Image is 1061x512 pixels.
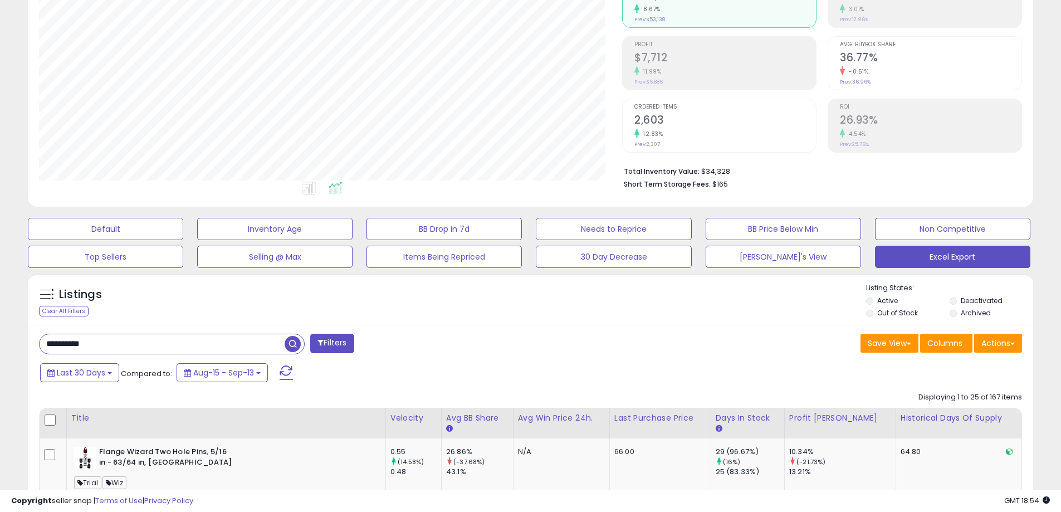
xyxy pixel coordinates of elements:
span: Avg. Buybox Share [840,42,1021,48]
button: Items Being Repriced [366,246,522,268]
div: 26.86% [446,447,513,457]
div: Historical Days Of Supply [901,412,1017,424]
div: Avg BB Share [446,412,509,424]
h2: 26.93% [840,114,1021,129]
small: 12.83% [639,130,663,138]
small: (14.58%) [398,457,424,466]
button: Default [28,218,183,240]
div: N/A [518,447,601,457]
li: $34,328 [624,164,1014,177]
a: Privacy Policy [144,495,193,506]
button: Filters [310,334,354,353]
small: Prev: 12.96% [840,16,868,23]
b: Flange Wizard Two Hole Pins, 5/16 in - 63/64 in, [GEOGRAPHIC_DATA] [99,447,234,470]
div: Velocity [390,412,437,424]
div: 29 (96.67%) [716,447,784,457]
div: Title [71,412,381,424]
a: Terms of Use [95,495,143,506]
div: Profit [PERSON_NAME] [789,412,891,424]
div: 66.00 [614,447,702,457]
small: (16%) [723,457,741,466]
div: 43.1% [446,467,513,477]
span: Profit [634,42,816,48]
div: 64.80 [901,447,1013,457]
button: BB Drop in 7d [366,218,522,240]
small: Prev: $6,886 [634,79,663,85]
button: Save View [860,334,918,353]
div: Clear All Filters [39,306,89,316]
button: Actions [974,334,1022,353]
div: 0.55 [390,447,441,457]
label: Deactivated [961,296,1003,305]
small: Prev: 2,307 [634,141,660,148]
button: Needs to Reprice [536,218,691,240]
strong: Copyright [11,495,52,506]
h2: 36.77% [840,51,1021,66]
button: Columns [920,334,972,353]
small: Prev: 25.76% [840,141,869,148]
h5: Listings [59,287,102,303]
small: Avg BB Share. [446,424,453,434]
small: (-21.73%) [796,457,825,466]
span: Last 30 Days [57,367,105,378]
small: Days In Stock. [716,424,722,434]
button: Top Sellers [28,246,183,268]
span: ROI [840,104,1021,110]
div: Days In Stock [716,412,780,424]
span: Wiz [102,476,127,489]
small: Prev: 36.96% [840,79,871,85]
label: Active [877,296,898,305]
button: 30 Day Decrease [536,246,691,268]
small: 3.01% [845,5,864,13]
span: Columns [927,338,962,349]
small: 11.99% [639,67,661,76]
div: 13.21% [789,467,896,477]
div: 0.48 [390,467,441,477]
div: 10.34% [789,447,896,457]
p: Listing States: [866,283,1033,294]
span: Aug-15 - Sep-13 [193,367,254,378]
small: Prev: $53,138 [634,16,665,23]
div: 25 (83.33%) [716,467,784,477]
label: Archived [961,308,991,318]
span: Ordered Items [634,104,816,110]
button: Inventory Age [197,218,353,240]
span: Compared to: [121,368,172,379]
small: 4.54% [845,130,866,138]
small: 8.67% [639,5,661,13]
span: Trial [74,476,101,489]
small: -0.51% [845,67,868,76]
button: Aug-15 - Sep-13 [177,363,268,382]
div: Displaying 1 to 25 of 167 items [918,392,1022,403]
h2: $7,712 [634,51,816,66]
button: BB Price Below Min [706,218,861,240]
button: Non Competitive [875,218,1030,240]
b: Short Term Storage Fees: [624,179,711,189]
button: Selling @ Max [197,246,353,268]
label: Out of Stock [877,308,918,318]
div: Last Purchase Price [614,412,706,424]
img: 21VvxR9IDiL._SL40_.jpg [74,447,96,469]
div: seller snap | | [11,496,193,506]
h2: 2,603 [634,114,816,129]
small: (-37.68%) [453,457,485,466]
span: 2025-10-14 18:54 GMT [1004,495,1050,506]
button: Excel Export [875,246,1030,268]
button: [PERSON_NAME]'s View [706,246,861,268]
b: Total Inventory Value: [624,167,700,176]
div: Avg Win Price 24h. [518,412,605,424]
button: Last 30 Days [40,363,119,382]
span: $165 [712,179,728,189]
